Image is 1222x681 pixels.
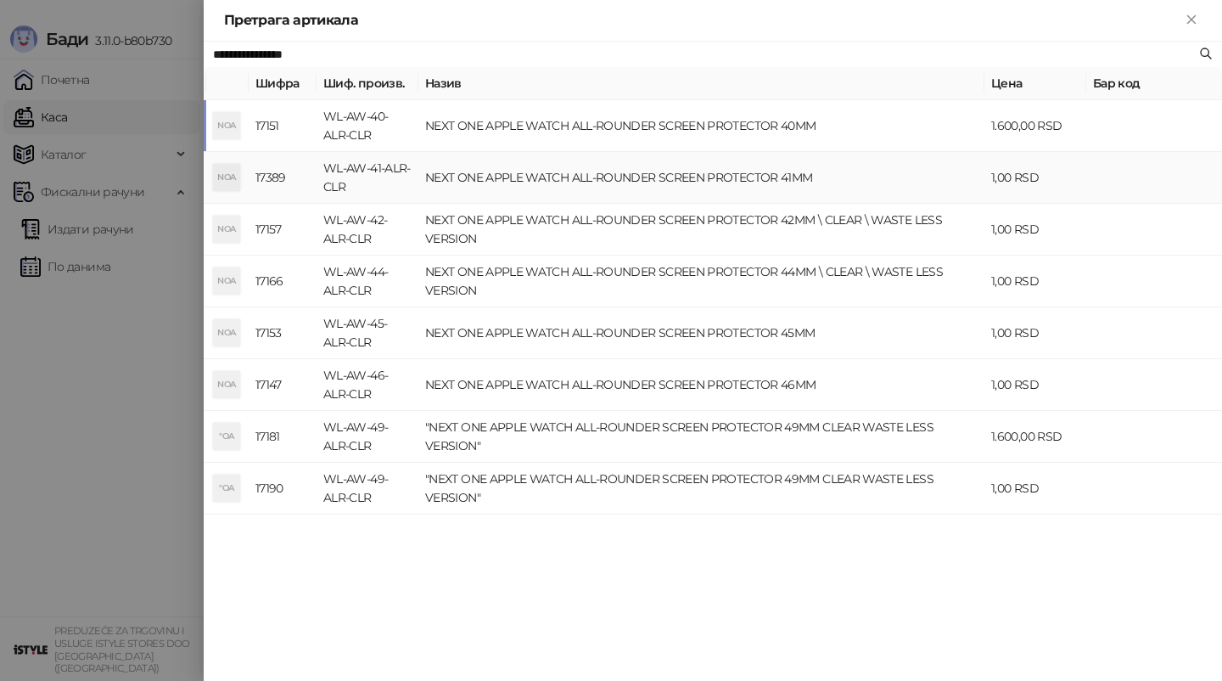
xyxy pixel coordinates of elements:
[418,411,984,463] td: "NEXT ONE APPLE WATCH ALL-ROUNDER SCREEN PROTECTOR 49MM CLEAR WASTE LESS VERSION"
[317,411,418,463] td: WL-AW-49-ALR-CLR
[213,164,240,191] div: NOA
[1181,10,1202,31] button: Close
[984,359,1086,411] td: 1,00 RSD
[984,307,1086,359] td: 1,00 RSD
[418,152,984,204] td: NEXT ONE APPLE WATCH ALL-ROUNDER SCREEN PROTECTOR 41MM
[213,371,240,398] div: NOA
[213,112,240,139] div: NOA
[984,67,1086,100] th: Цена
[317,204,418,256] td: WL-AW-42-ALR-CLR
[213,475,240,502] div: "OA
[984,152,1086,204] td: 1,00 RSD
[418,307,984,359] td: NEXT ONE APPLE WATCH ALL-ROUNDER SCREEN PROTECTOR 45MM
[418,100,984,152] td: NEXT ONE APPLE WATCH ALL-ROUNDER SCREEN PROTECTOR 40MM
[418,463,984,515] td: "NEXT ONE APPLE WATCH ALL-ROUNDER SCREEN PROTECTOR 49MM CLEAR WASTE LESS VERSION"
[213,319,240,346] div: NOA
[984,256,1086,307] td: 1,00 RSD
[984,204,1086,256] td: 1,00 RSD
[224,10,1181,31] div: Претрага артикала
[418,359,984,411] td: NEXT ONE APPLE WATCH ALL-ROUNDER SCREEN PROTECTOR 46MM
[317,256,418,307] td: WL-AW-44-ALR-CLR
[249,307,317,359] td: 17153
[249,204,317,256] td: 17157
[249,359,317,411] td: 17147
[984,463,1086,515] td: 1,00 RSD
[1086,67,1222,100] th: Бар код
[984,411,1086,463] td: 1.600,00 RSD
[213,423,240,450] div: "OA
[249,152,317,204] td: 17389
[213,267,240,295] div: NOA
[249,411,317,463] td: 17181
[249,67,317,100] th: Шифра
[317,463,418,515] td: WL-AW-49-ALR-CLR
[418,204,984,256] td: NEXT ONE APPLE WATCH ALL-ROUNDER SCREEN PROTECTOR 42MM \ CLEAR \ WASTE LESS VERSION
[317,100,418,152] td: WL-AW-40-ALR-CLR
[249,463,317,515] td: 17190
[317,67,418,100] th: Шиф. произв.
[317,307,418,359] td: WL-AW-45-ALR-CLR
[249,256,317,307] td: 17166
[418,256,984,307] td: NEXT ONE APPLE WATCH ALL-ROUNDER SCREEN PROTECTOR 44MM \ CLEAR \ WASTE LESS VERSION
[317,152,418,204] td: WL-AW-41-ALR-CLR
[249,100,317,152] td: 17151
[213,216,240,243] div: NOA
[984,100,1086,152] td: 1.600,00 RSD
[418,67,984,100] th: Назив
[317,359,418,411] td: WL-AW-46-ALR-CLR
